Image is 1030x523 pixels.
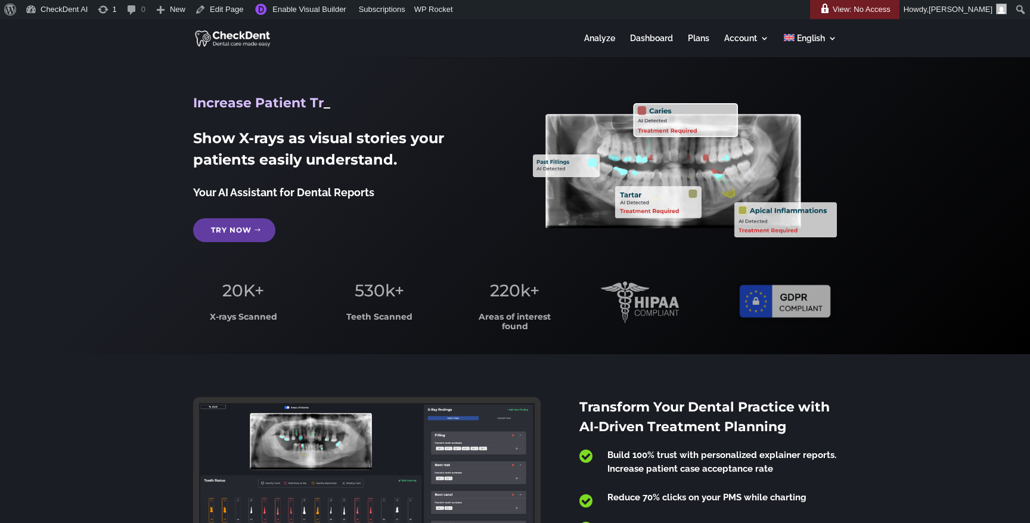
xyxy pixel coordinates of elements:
span:  [579,448,592,464]
img: X_Ray_annotated [533,103,837,237]
span: 220k+ [490,280,539,301]
span: Your AI Assistant for Dental Reports [193,186,374,199]
span: Increase Patient Tr [193,95,324,111]
img: Arnav Saha [996,4,1007,14]
a: Account [724,34,769,57]
a: English [784,34,837,57]
span: 530k+ [355,280,404,301]
span: Reduce 70% clicks on your PMS while charting [607,492,806,503]
a: Analyze [584,34,615,57]
a: Try Now [193,218,275,242]
span: [PERSON_NAME] [929,5,992,14]
span: 20K+ [222,280,264,301]
img: CheckDent AI [195,29,272,48]
a: Plans [688,34,709,57]
span: English [797,33,825,43]
span: Transform Your Dental Practice with AI-Driven Treatment Planning [579,399,830,435]
span: _ [324,95,330,111]
span:  [579,493,592,509]
a: Dashboard [630,34,673,57]
span: Build 100% trust with personalized explainer reports. Increase patient case acceptance rate [607,450,836,474]
h3: Areas of interest found [465,312,565,337]
h2: Show X-rays as visual stories your patients easily understand. [193,128,497,177]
